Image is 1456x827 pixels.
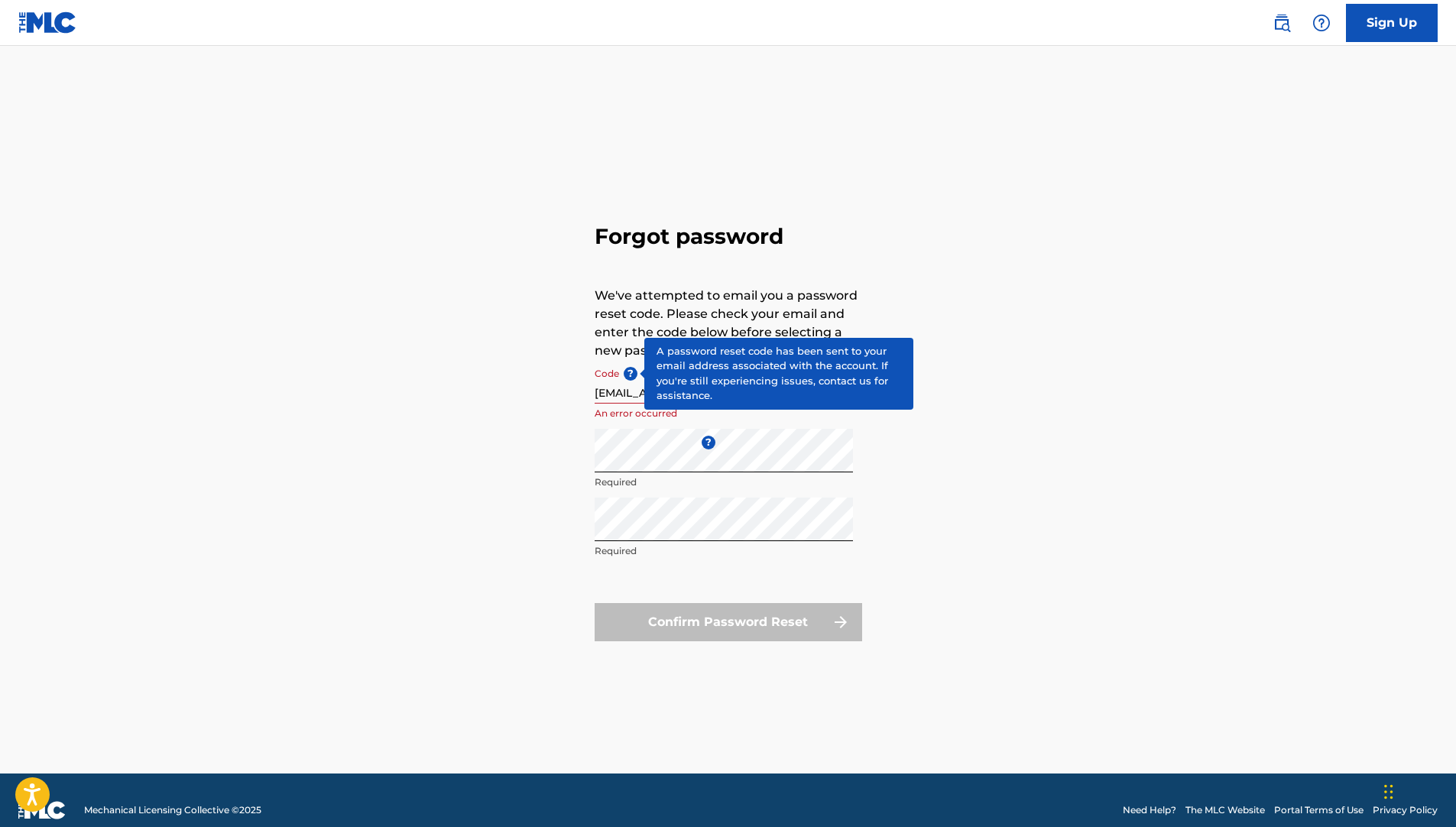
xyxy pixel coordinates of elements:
[1346,4,1438,42] a: Sign Up
[595,223,862,250] h3: Forgot password
[84,803,261,817] span: Mechanical Licensing Collective © 2025
[595,287,862,360] p: We've attempted to email you a password reset code. Please check your email and enter the code be...
[1273,14,1291,32] img: search
[18,801,66,819] img: logo
[1312,14,1331,32] img: help
[624,367,637,381] span: ?
[1185,803,1265,817] a: The MLC Website
[702,436,715,449] span: ?
[595,475,853,489] p: Required
[595,544,853,558] p: Required
[1274,803,1364,817] a: Portal Terms of Use
[1380,754,1456,827] iframe: Chat Widget
[1384,769,1393,815] div: Drag
[1373,803,1438,817] a: Privacy Policy
[1266,8,1297,38] a: Public Search
[18,11,77,34] img: MLC Logo
[1123,803,1176,817] a: Need Help?
[595,407,853,420] p: An error occurred
[1306,8,1337,38] div: Help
